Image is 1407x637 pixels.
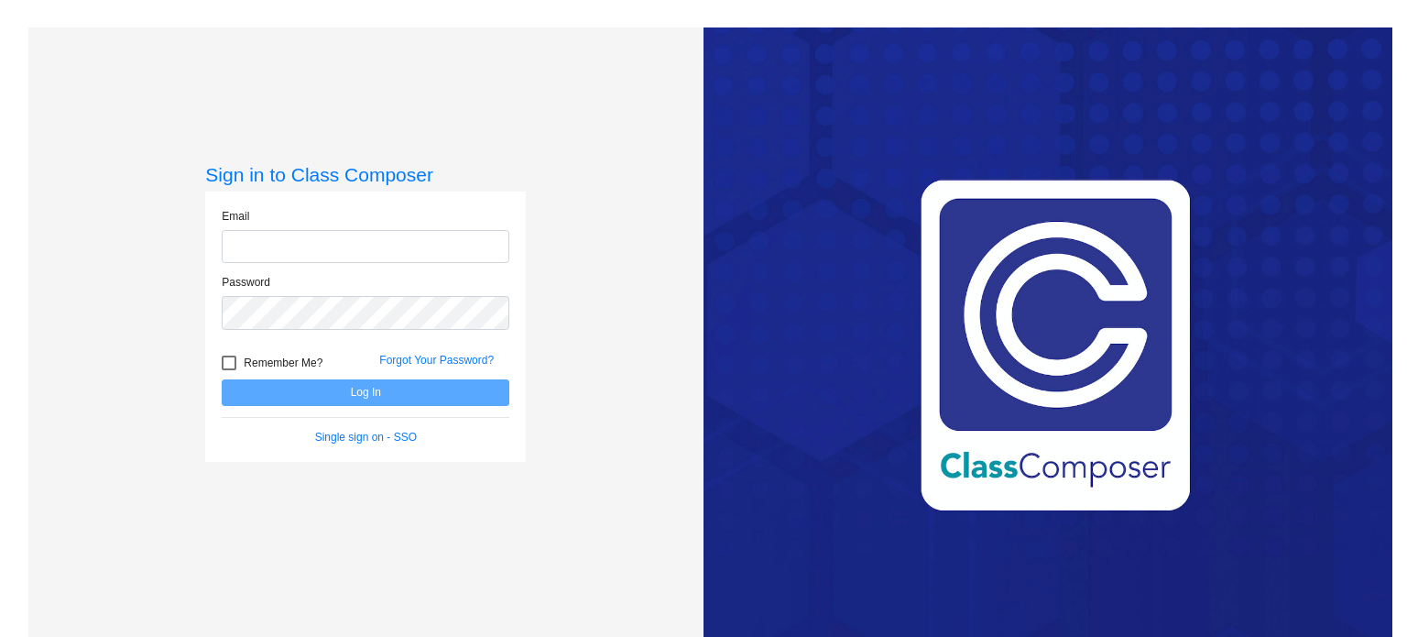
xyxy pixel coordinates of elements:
label: Password [222,274,270,291]
h3: Sign in to Class Composer [205,163,526,186]
button: Log In [222,379,509,406]
a: Single sign on - SSO [315,431,417,444]
span: Remember Me? [244,352,322,374]
label: Email [222,208,249,225]
a: Forgot Your Password? [379,354,494,367]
